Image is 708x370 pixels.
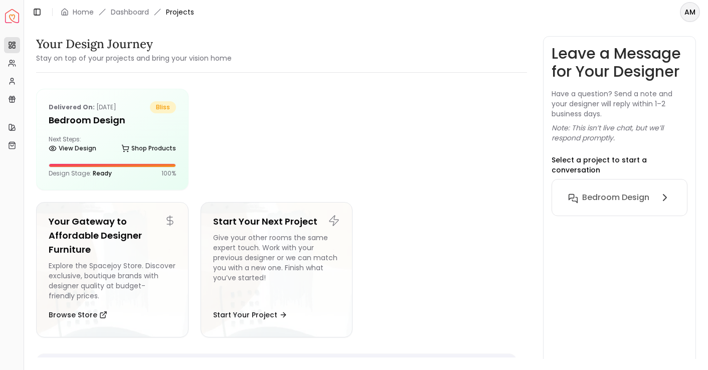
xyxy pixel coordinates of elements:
[681,3,699,21] span: AM
[49,113,176,127] h5: Bedroom design
[552,45,687,81] h3: Leave a Message for Your Designer
[36,53,232,63] small: Stay on top of your projects and bring your vision home
[552,155,687,175] p: Select a project to start a conversation
[201,202,353,337] a: Start Your Next ProjectGive your other rooms the same expert touch. Work with your previous desig...
[582,192,649,204] h6: Bedroom design
[213,305,287,325] button: Start Your Project
[213,233,340,301] div: Give your other rooms the same expert touch. Work with your previous designer or we can match you...
[5,9,19,23] img: Spacejoy Logo
[121,141,176,155] a: Shop Products
[560,188,679,208] button: Bedroom design
[552,123,687,143] p: Note: This isn’t live chat, but we’ll respond promptly.
[61,7,194,17] nav: breadcrumb
[36,202,189,337] a: Your Gateway to Affordable Designer FurnitureExplore the Spacejoy Store. Discover exclusive, bout...
[49,101,116,113] p: [DATE]
[5,9,19,23] a: Spacejoy
[49,141,96,155] a: View Design
[552,89,687,119] p: Have a question? Send a note and your designer will reply within 1–2 business days.
[93,169,112,177] span: Ready
[111,7,149,17] a: Dashboard
[73,7,94,17] a: Home
[166,7,194,17] span: Projects
[213,215,340,229] h5: Start Your Next Project
[150,101,176,113] span: bliss
[49,215,176,257] h5: Your Gateway to Affordable Designer Furniture
[36,36,232,52] h3: Your Design Journey
[161,169,176,177] p: 100 %
[49,135,176,155] div: Next Steps:
[49,261,176,301] div: Explore the Spacejoy Store. Discover exclusive, boutique brands with designer quality at budget-f...
[49,169,112,177] p: Design Stage:
[49,103,95,111] b: Delivered on:
[680,2,700,22] button: AM
[49,305,107,325] button: Browse Store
